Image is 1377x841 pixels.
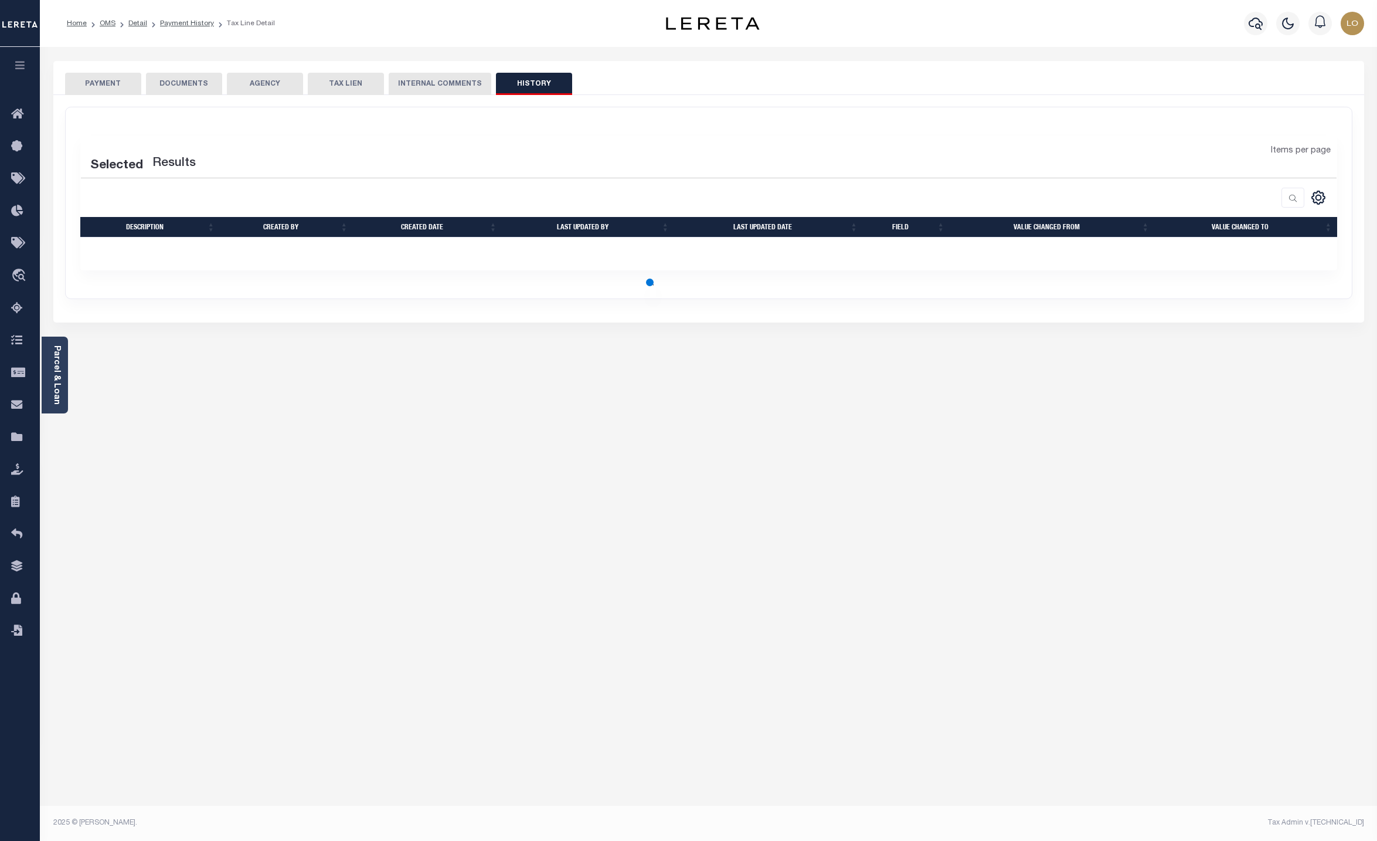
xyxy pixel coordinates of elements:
button: TAX LIEN [308,73,384,95]
li: Tax Line Detail [214,18,275,29]
a: Payment History [160,20,214,27]
th: Last updated by [502,217,674,238]
a: Detail [128,20,147,27]
label: Results [152,154,196,173]
th: Created date [353,217,502,238]
th: Created by [220,217,353,238]
th: Field [862,217,949,238]
th: Value changed to [1154,217,1337,238]
th: Description [80,217,220,238]
a: Parcel & Loan [52,345,60,405]
button: HISTORY [496,73,572,95]
a: Home [67,20,87,27]
button: INTERNAL COMMENTS [389,73,491,95]
img: svg+xml;base64,PHN2ZyB4bWxucz0iaHR0cDovL3d3dy53My5vcmcvMjAwMC9zdmciIHBvaW50ZXItZXZlbnRzPSJub25lIi... [1341,12,1364,35]
th: Last updated date [674,217,862,238]
th: Value changed from [950,217,1154,238]
a: OMS [100,20,115,27]
span: Items per page [1271,145,1331,158]
button: AGENCY [227,73,303,95]
img: logo-dark.svg [666,17,760,30]
div: Selected [90,157,143,175]
i: travel_explore [11,269,30,284]
button: PAYMENT [65,73,141,95]
button: DOCUMENTS [146,73,222,95]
